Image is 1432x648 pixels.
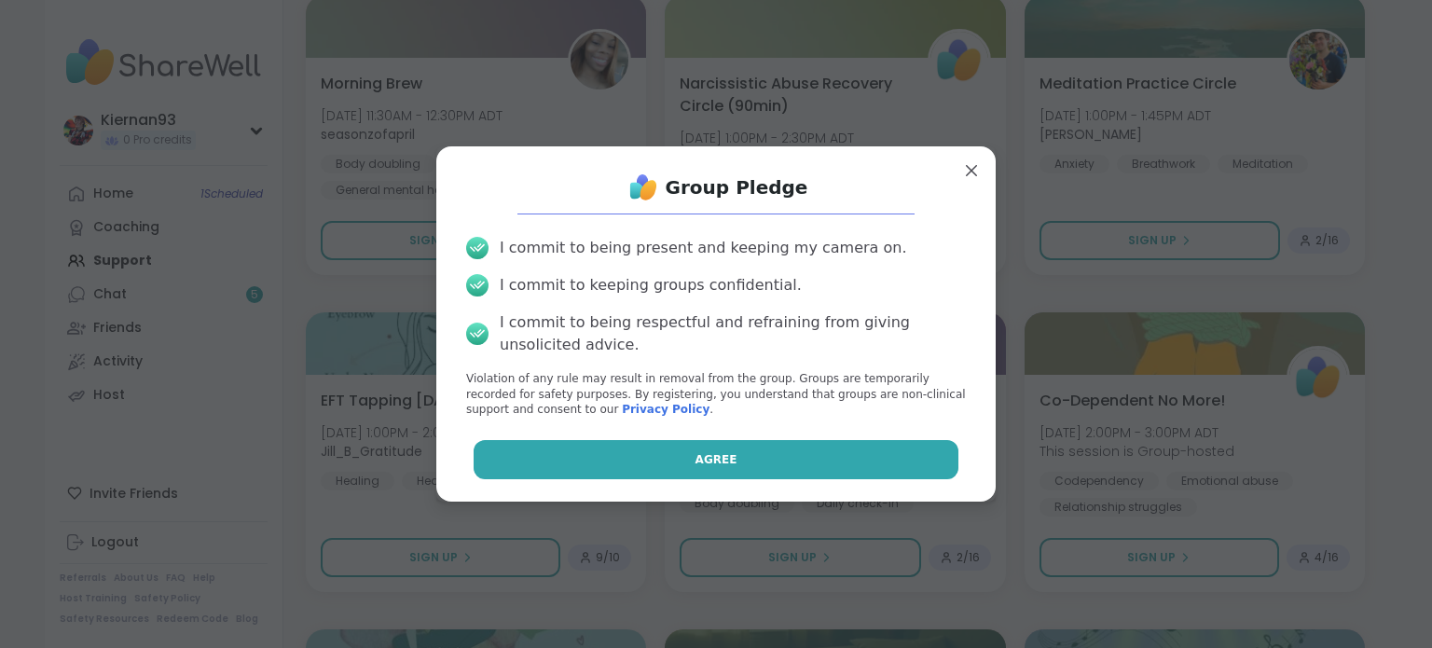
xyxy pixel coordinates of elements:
h1: Group Pledge [666,174,808,200]
button: Agree [474,440,959,479]
div: I commit to being present and keeping my camera on. [500,237,906,259]
img: ShareWell Logo [625,169,662,206]
p: Violation of any rule may result in removal from the group. Groups are temporarily recorded for s... [466,371,966,418]
div: I commit to keeping groups confidential. [500,274,802,296]
span: Agree [695,451,737,468]
a: Privacy Policy [622,403,709,416]
div: I commit to being respectful and refraining from giving unsolicited advice. [500,311,966,356]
